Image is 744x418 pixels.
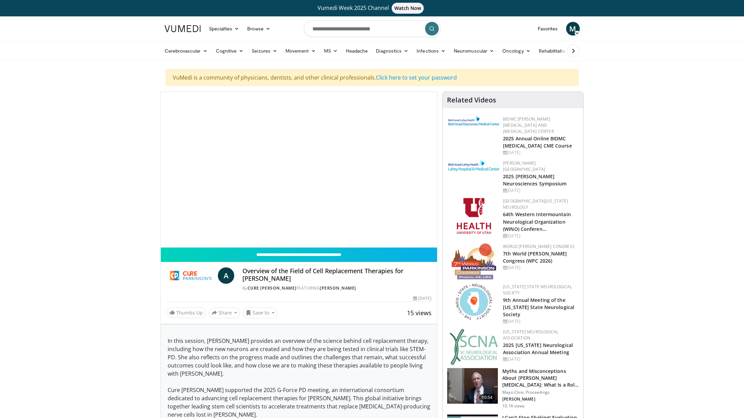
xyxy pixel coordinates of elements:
img: 71a8b48c-8850-4916-bbdd-e2f3ccf11ef9.png.150x105_q85_autocrop_double_scale_upscale_version-0.2.png [456,284,492,320]
a: MS [320,44,342,58]
a: Rehabilitation [535,44,572,58]
a: Cerebrovascular [160,44,212,58]
a: [GEOGRAPHIC_DATA][US_STATE] Neurology [503,198,568,210]
a: Oncology [498,44,535,58]
div: [DATE] [503,150,578,156]
button: Share [209,307,240,318]
img: 16fe1da8-a9a0-4f15-bd45-1dd1acf19c34.png.150x105_q85_autocrop_double_scale_upscale_version-0.2.png [452,243,496,279]
a: [PERSON_NAME][GEOGRAPHIC_DATA] [503,160,545,172]
span: Vumedi Week 2025 Channel [318,4,427,12]
a: Vumedi Week 2025 ChannelWatch Now [166,3,579,14]
span: Watch Now [392,3,424,14]
p: 10.1K views [502,403,525,409]
a: Cure [PERSON_NAME] [248,285,296,291]
a: BIDMC [PERSON_NAME][MEDICAL_DATA] and [MEDICAL_DATA] Center [503,116,554,134]
div: VuMedi is a community of physicians, dentists, and other clinical professionals. [166,69,579,86]
div: [DATE] [503,233,578,239]
div: [DATE] [503,187,578,194]
a: Neuromuscular [450,44,498,58]
img: Cure Parkinson's [166,267,215,284]
div: [DATE] [503,356,578,362]
span: 15 views [407,309,432,317]
a: 2025 [PERSON_NAME] Neurosciences Symposium [503,173,566,187]
input: Search topics, interventions [304,20,440,37]
a: Specialties [205,22,243,36]
p: Mayo Clinic Proceedings [502,390,579,395]
a: Browse [243,22,275,36]
div: By FEATURING [242,285,432,291]
a: Thumbs Up [166,307,206,318]
div: [DATE] [503,265,578,271]
video-js: Video Player [161,92,437,248]
a: 64th Western Intermountain Neurological Organization (WINO) Conferen… [503,211,571,232]
a: [US_STATE] Neurological Association [503,329,558,341]
button: Save to [243,307,278,318]
a: 10:54 Myths and Misconceptions About [PERSON_NAME][MEDICAL_DATA]: What Is a Role of … Mayo Clinic... [447,368,579,409]
a: Favorites [534,22,562,36]
img: f6362829-b0a3-407d-a044-59546adfd345.png.150x105_q85_autocrop_double_scale_upscale_version-0.2.png [457,198,491,234]
a: 9th Annual Meeting of the [US_STATE] State Neurological Society [503,297,574,318]
a: 2025 [US_STATE] Neurological Association Annual Meeting [503,342,573,356]
img: c96b19ec-a48b-46a9-9095-935f19585444.png.150x105_q85_autocrop_double_scale_upscale_version-0.2.png [448,116,500,125]
a: [PERSON_NAME] [320,285,356,291]
a: A [218,267,234,284]
a: M [566,22,580,36]
img: e7977282-282c-4444-820d-7cc2733560fd.jpg.150x105_q85_autocrop_double_scale_upscale_version-0.2.jpg [448,160,500,171]
div: [DATE] [503,318,578,324]
a: Cognitive [212,44,248,58]
a: Infections [412,44,450,58]
p: [PERSON_NAME] [502,396,579,402]
img: VuMedi Logo [165,25,201,32]
h3: Myths and Misconceptions About [PERSON_NAME][MEDICAL_DATA]: What Is a Role of … [502,368,579,388]
a: 7th World [PERSON_NAME] Congress (WPC 2026) [503,250,567,264]
a: Seizures [248,44,281,58]
a: [US_STATE] State Neurological Society [503,284,572,296]
a: World [PERSON_NAME] Congress [503,243,575,249]
img: dd4ea4d2-548e-40e2-8487-b77733a70694.150x105_q85_crop-smart_upscale.jpg [447,368,498,404]
a: Click here to set your password [376,74,457,81]
a: Headache [342,44,372,58]
a: Movement [281,44,320,58]
a: Diagnostics [372,44,412,58]
img: b123db18-9392-45ae-ad1d-42c3758a27aa.jpg.150x105_q85_autocrop_double_scale_upscale_version-0.2.jpg [450,329,498,365]
span: 10:54 [479,394,495,401]
div: [DATE] [413,295,432,302]
h4: Overview of the Field of Cell Replacement Therapies for [PERSON_NAME] [242,267,432,282]
span: In this session, [PERSON_NAME] provides an overview of the science behind cell replacement therap... [168,337,429,377]
a: 2025 Annual Online BIDMC [MEDICAL_DATA] CME Course [503,135,572,149]
h4: Related Videos [447,96,496,104]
